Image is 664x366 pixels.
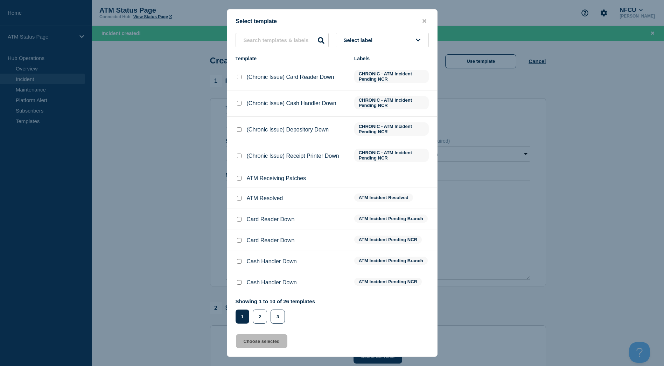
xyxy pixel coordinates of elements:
[247,216,295,223] p: Card Reader Down
[247,100,336,107] p: (Chronic Issue) Cash Handler Down
[354,257,428,265] span: ATM Incident Pending Branch
[236,33,329,47] input: Search templates & labels
[247,74,334,80] p: (Chronic Issue) Card Reader Down
[344,37,376,43] span: Select label
[247,258,297,265] p: Cash Handler Down
[253,310,267,324] button: 2
[247,279,297,286] p: Cash Handler Down
[354,149,429,162] span: CHRONIC - ATM Incident Pending NCR
[354,70,429,83] span: CHRONIC - ATM Incident Pending NCR
[236,56,347,61] div: Template
[271,310,285,324] button: 3
[354,278,422,286] span: ATM Incident Pending NCR
[247,195,283,202] p: ATM Resolved
[237,196,242,201] input: ATM Resolved checkbox
[336,33,429,47] button: Select label
[237,280,242,285] input: Cash Handler Down checkbox
[237,238,242,243] input: Card Reader Down checkbox
[237,127,242,132] input: (Chronic Issue) Depository Down checkbox
[227,18,437,25] div: Select template
[247,127,329,133] p: (Chronic Issue) Depository Down
[354,122,429,136] span: CHRONIC - ATM Incident Pending NCR
[247,153,339,159] p: (Chronic Issue) Receipt Printer Down
[247,237,295,244] p: Card Reader Down
[237,101,242,106] input: (Chronic Issue) Cash Handler Down checkbox
[236,334,287,348] button: Choose selected
[420,18,428,25] button: close button
[354,215,428,223] span: ATM Incident Pending Branch
[354,236,422,244] span: ATM Incident Pending NCR
[236,298,315,304] p: Showing 1 to 10 of 26 templates
[354,194,413,202] span: ATM Incident Resolved
[237,217,242,222] input: Card Reader Down checkbox
[236,310,249,324] button: 1
[237,154,242,158] input: (Chronic Issue) Receipt Printer Down checkbox
[354,56,429,61] div: Labels
[237,259,242,264] input: Cash Handler Down checkbox
[237,176,242,181] input: ATM Receiving Patches checkbox
[354,96,429,109] span: CHRONIC - ATM Incident Pending NCR
[247,175,306,182] p: ATM Receiving Patches
[237,75,242,79] input: (Chronic Issue) Card Reader Down checkbox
